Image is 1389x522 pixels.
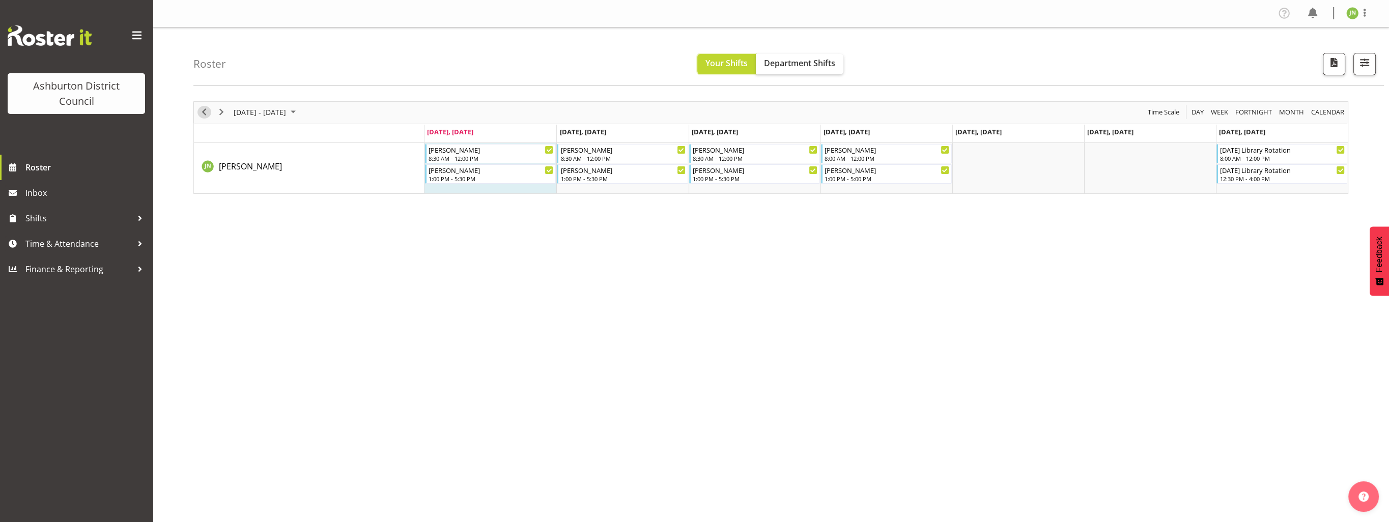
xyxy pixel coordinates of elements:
[1370,226,1389,296] button: Feedback - Show survey
[232,106,300,119] button: October 2025
[195,102,213,123] div: previous period
[1220,144,1345,155] div: [DATE] Library Rotation
[429,175,553,183] div: 1:00 PM - 5:30 PM
[25,236,132,251] span: Time & Attendance
[821,144,952,163] div: Jonathan Nixon"s event - Jonathan Nixon Begin From Thursday, October 9, 2025 at 8:00:00 AM GMT+13...
[8,25,92,46] img: Rosterit website logo
[1210,106,1229,119] span: Week
[689,144,820,163] div: Jonathan Nixon"s event - Jonathan Nixon Begin From Wednesday, October 8, 2025 at 8:30:00 AM GMT+1...
[693,144,817,155] div: [PERSON_NAME]
[1087,127,1133,136] span: [DATE], [DATE]
[429,144,553,155] div: [PERSON_NAME]
[1220,154,1345,162] div: 8:00 AM - 12:00 PM
[1190,106,1206,119] button: Timeline Day
[1375,237,1384,272] span: Feedback
[821,164,952,184] div: Jonathan Nixon"s event - Jonathan Nixon Begin From Thursday, October 9, 2025 at 1:00:00 PM GMT+13...
[219,161,282,172] span: [PERSON_NAME]
[193,101,1348,194] div: Timeline Week of October 6, 2025
[1190,106,1205,119] span: Day
[1209,106,1230,119] button: Timeline Week
[1220,175,1345,183] div: 12:30 PM - 4:00 PM
[824,127,870,136] span: [DATE], [DATE]
[560,175,685,183] div: 1:00 PM - 5:30 PM
[429,154,553,162] div: 8:30 AM - 12:00 PM
[1346,7,1358,19] img: jonathan-nixon10004.jpg
[693,154,817,162] div: 8:30 AM - 12:00 PM
[213,102,230,123] div: next period
[424,143,1348,193] table: Timeline Week of October 6, 2025
[689,164,820,184] div: Jonathan Nixon"s event - Jonathan Nixon Begin From Wednesday, October 8, 2025 at 1:00:00 PM GMT+1...
[825,154,949,162] div: 8:00 AM - 12:00 PM
[18,78,135,109] div: Ashburton District Council
[1147,106,1180,119] span: Time Scale
[1216,164,1347,184] div: Jonathan Nixon"s event - Sunday Library Rotation Begin From Sunday, October 12, 2025 at 12:30:00 ...
[1310,106,1345,119] span: calendar
[1219,127,1265,136] span: [DATE], [DATE]
[25,185,148,200] span: Inbox
[25,160,148,175] span: Roster
[1220,165,1345,175] div: [DATE] Library Rotation
[560,144,685,155] div: [PERSON_NAME]
[193,58,226,70] h4: Roster
[1310,106,1346,119] button: Month
[1323,53,1345,75] button: Download a PDF of the roster according to the set date range.
[825,175,949,183] div: 1:00 PM - 5:00 PM
[1216,144,1347,163] div: Jonathan Nixon"s event - Sunday Library Rotation Begin From Sunday, October 12, 2025 at 8:00:00 A...
[557,144,688,163] div: Jonathan Nixon"s event - Jonathan Nixon Begin From Tuesday, October 7, 2025 at 8:30:00 AM GMT+13:...
[425,164,556,184] div: Jonathan Nixon"s event - Jonathan Nixon Begin From Monday, October 6, 2025 at 1:00:00 PM GMT+13:0...
[705,57,748,69] span: Your Shifts
[1278,106,1306,119] button: Timeline Month
[764,57,835,69] span: Department Shifts
[557,164,688,184] div: Jonathan Nixon"s event - Jonathan Nixon Begin From Tuesday, October 7, 2025 at 1:00:00 PM GMT+13:...
[560,165,685,175] div: [PERSON_NAME]
[215,106,229,119] button: Next
[427,127,473,136] span: [DATE], [DATE]
[429,165,553,175] div: [PERSON_NAME]
[560,154,685,162] div: 8:30 AM - 12:00 PM
[1358,491,1369,502] img: help-xxl-2.png
[1234,106,1274,119] button: Fortnight
[1278,106,1305,119] span: Month
[559,127,606,136] span: [DATE], [DATE]
[233,106,287,119] span: [DATE] - [DATE]
[692,127,738,136] span: [DATE], [DATE]
[230,102,302,123] div: October 06 - 12, 2025
[825,144,949,155] div: [PERSON_NAME]
[697,54,756,74] button: Your Shifts
[25,262,132,277] span: Finance & Reporting
[425,144,556,163] div: Jonathan Nixon"s event - Jonathan Nixon Begin From Monday, October 6, 2025 at 8:30:00 AM GMT+13:0...
[825,165,949,175] div: [PERSON_NAME]
[955,127,1002,136] span: [DATE], [DATE]
[1353,53,1376,75] button: Filter Shifts
[1234,106,1273,119] span: Fortnight
[756,54,843,74] button: Department Shifts
[1146,106,1181,119] button: Time Scale
[194,143,424,193] td: Jonathan Nixon resource
[25,211,132,226] span: Shifts
[197,106,211,119] button: Previous
[693,175,817,183] div: 1:00 PM - 5:30 PM
[219,160,282,172] a: [PERSON_NAME]
[693,165,817,175] div: [PERSON_NAME]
